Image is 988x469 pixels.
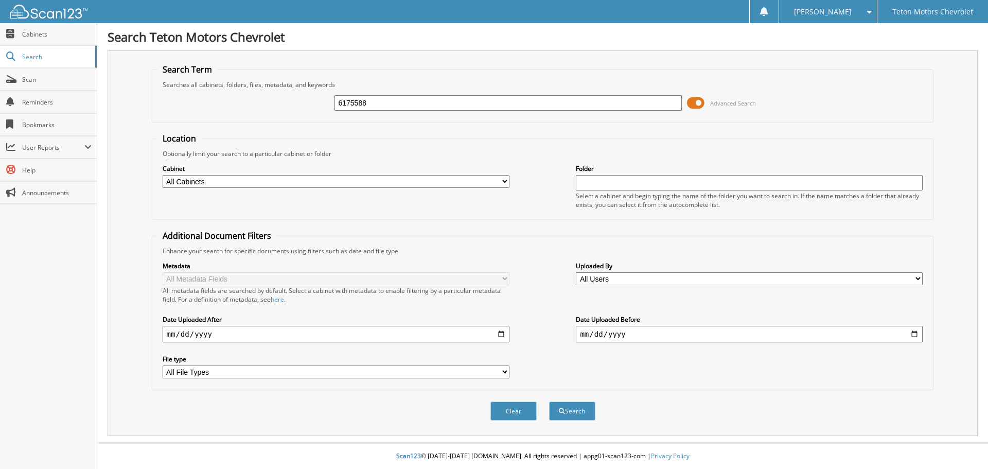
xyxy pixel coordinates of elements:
span: Help [22,166,92,175]
img: scan123-logo-white.svg [10,5,87,19]
a: Privacy Policy [651,451,690,460]
span: Scan [22,75,92,84]
span: Cabinets [22,30,92,39]
label: File type [163,355,509,363]
span: Announcements [22,188,92,197]
span: Advanced Search [710,99,756,107]
div: Enhance your search for specific documents using filters such as date and file type. [157,247,928,255]
iframe: Chat Widget [937,420,988,469]
input: end [576,326,923,342]
label: Cabinet [163,164,509,173]
span: Search [22,53,90,61]
label: Uploaded By [576,262,923,270]
span: Bookmarks [22,120,92,129]
a: here [271,295,284,304]
div: Select a cabinet and begin typing the name of the folder you want to search in. If the name match... [576,192,923,209]
legend: Location [157,133,201,144]
label: Date Uploaded Before [576,315,923,324]
div: Optionally limit your search to a particular cabinet or folder [157,149,928,158]
label: Metadata [163,262,509,270]
button: Search [549,402,595,421]
span: Reminders [22,98,92,107]
span: [PERSON_NAME] [794,9,852,15]
label: Date Uploaded After [163,315,509,324]
label: Folder [576,164,923,173]
button: Clear [490,402,537,421]
span: User Reports [22,143,84,152]
div: All metadata fields are searched by default. Select a cabinet with metadata to enable filtering b... [163,286,509,304]
legend: Additional Document Filters [157,230,276,241]
span: Scan123 [396,451,421,460]
div: © [DATE]-[DATE] [DOMAIN_NAME]. All rights reserved | appg01-scan123-com | [97,444,988,469]
input: start [163,326,509,342]
span: Teton Motors Chevrolet [892,9,973,15]
h1: Search Teton Motors Chevrolet [108,28,978,45]
legend: Search Term [157,64,217,75]
div: Searches all cabinets, folders, files, metadata, and keywords [157,80,928,89]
